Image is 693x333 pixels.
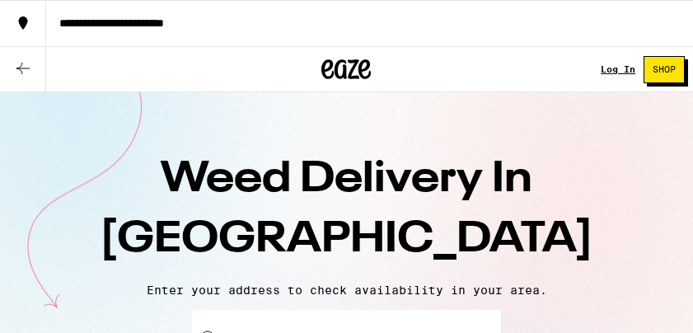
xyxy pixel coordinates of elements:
p: Enter your address to check availability in your area. [16,284,677,297]
h1: Weed Delivery In [59,150,635,270]
span: Shop [653,65,676,74]
div: Log In [601,64,635,74]
span: [GEOGRAPHIC_DATA] [100,218,593,261]
button: Shop [644,56,685,83]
